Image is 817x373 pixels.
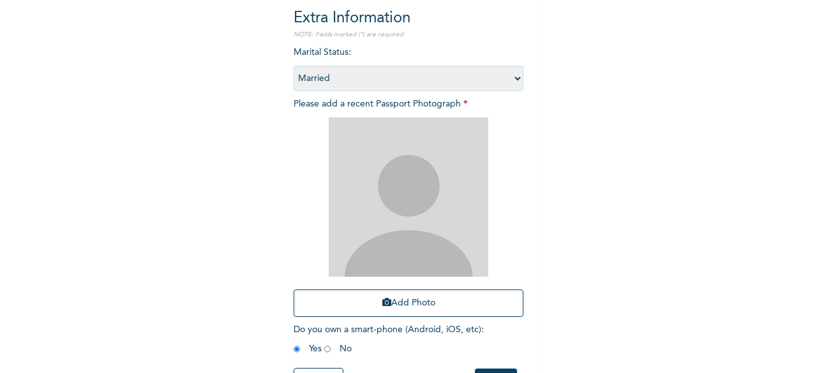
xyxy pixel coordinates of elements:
button: Add Photo [294,289,523,317]
h2: Extra Information [294,7,523,30]
img: Crop [329,117,488,277]
span: Marital Status : [294,48,523,83]
span: Please add a recent Passport Photograph [294,99,523,323]
span: Do you own a smart-phone (Android, iOS, etc) : Yes No [294,325,484,353]
p: NOTE: Fields marked (*) are required [294,30,523,40]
